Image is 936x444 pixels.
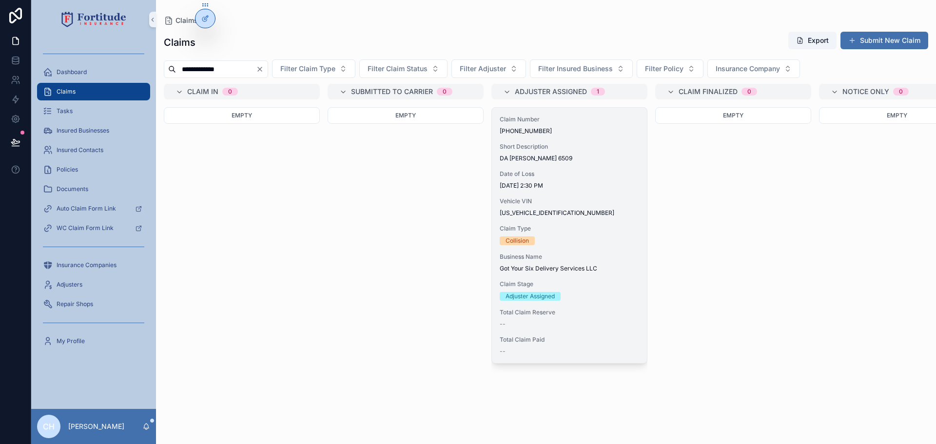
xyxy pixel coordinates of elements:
span: Claims [175,16,198,25]
a: Insured Contacts [37,141,150,159]
span: Insured Businesses [57,127,109,135]
a: WC Claim Form Link [37,219,150,237]
span: Claims [57,88,76,96]
span: Claim Type [500,225,639,232]
span: Dashboard [57,68,87,76]
a: Repair Shops [37,295,150,313]
p: [PERSON_NAME] [68,422,124,431]
div: 0 [899,88,903,96]
img: App logo [61,12,126,27]
span: Notice Only [842,87,889,97]
div: 0 [228,88,232,96]
span: Empty [723,112,743,119]
button: Select Button [530,59,633,78]
span: Empty [395,112,416,119]
a: My Profile [37,332,150,350]
span: Insured Contacts [57,146,103,154]
button: Select Button [637,59,703,78]
a: Adjusters [37,276,150,293]
span: Insurance Companies [57,261,117,269]
span: Vehicle VIN [500,197,639,205]
a: Auto Claim Form Link [37,200,150,217]
a: Dashboard [37,63,150,81]
span: Claim Stage [500,280,639,288]
span: Got Your Six Delivery Services LLC [500,265,639,272]
span: Claim Number [500,116,639,123]
a: Policies [37,161,150,178]
span: Filter Claim Status [368,64,428,74]
button: Select Button [272,59,355,78]
span: Adjuster Assigned [515,87,587,97]
span: Total Claim Reserve [500,309,639,316]
span: Documents [57,185,88,193]
span: -- [500,320,506,328]
div: Adjuster Assigned [506,292,555,301]
div: scrollable content [31,39,156,363]
div: 0 [747,88,751,96]
a: Insurance Companies [37,256,150,274]
span: Policies [57,166,78,174]
span: -- [500,347,506,355]
span: [PHONE_NUMBER] [500,127,639,135]
span: [DATE] 2:30 PM [500,182,639,190]
button: Select Button [451,59,526,78]
span: Business Name [500,253,639,261]
span: Filter Claim Type [280,64,335,74]
button: Export [788,32,837,49]
span: Total Claim Paid [500,336,639,344]
span: Empty [887,112,907,119]
span: Adjusters [57,281,82,289]
a: Claims [164,16,198,25]
button: Clear [256,65,268,73]
span: Filter Adjuster [460,64,506,74]
span: Short Description [500,143,639,151]
span: Claim Finalized [679,87,738,97]
span: WC Claim Form Link [57,224,114,232]
span: Date of Loss [500,170,639,178]
span: CH [43,421,55,432]
button: Select Button [707,59,800,78]
button: Submit New Claim [840,32,928,49]
span: My Profile [57,337,85,345]
span: DA [PERSON_NAME] 6509 [500,154,639,162]
button: Select Button [359,59,448,78]
a: Documents [37,180,150,198]
span: Insurance Company [716,64,780,74]
span: Tasks [57,107,73,115]
span: Filter Policy [645,64,683,74]
div: 1 [597,88,599,96]
span: Claim In [187,87,218,97]
span: Filter Insured Business [538,64,613,74]
a: Tasks [37,102,150,120]
span: Repair Shops [57,300,93,308]
div: Collision [506,236,529,245]
div: 0 [443,88,447,96]
span: [US_VEHICLE_IDENTIFICATION_NUMBER] [500,209,639,217]
h1: Claims [164,36,195,49]
span: Submitted to Carrier [351,87,433,97]
a: Claim Number[PHONE_NUMBER]Short DescriptionDA [PERSON_NAME] 6509Date of Loss[DATE] 2:30 PMVehicle... [491,107,647,364]
a: Claims [37,83,150,100]
span: Empty [232,112,252,119]
span: Auto Claim Form Link [57,205,116,212]
a: Insured Businesses [37,122,150,139]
